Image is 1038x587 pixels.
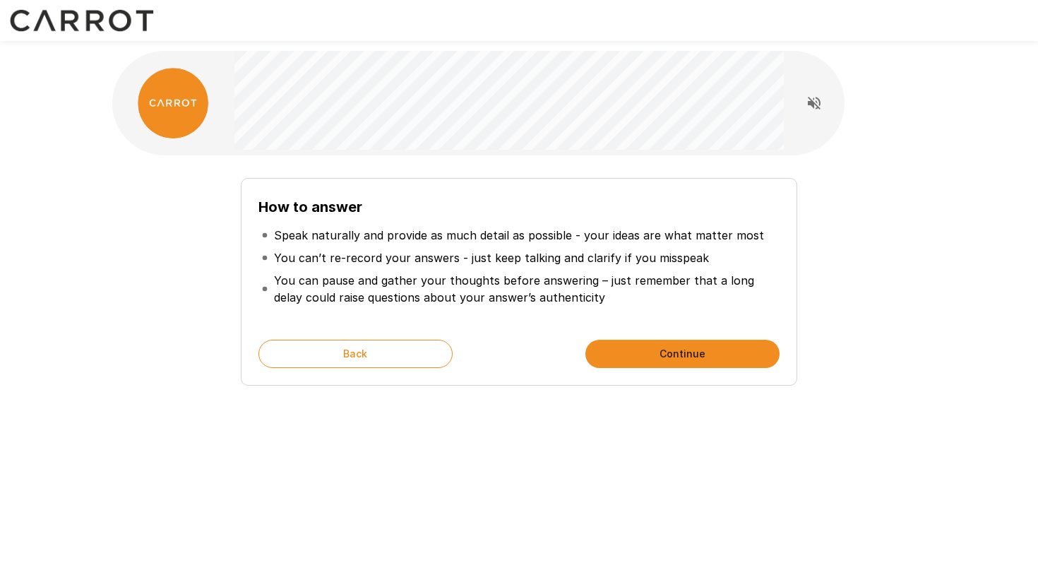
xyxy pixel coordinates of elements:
p: You can’t re-record your answers - just keep talking and clarify if you misspeak [274,249,709,266]
p: Speak naturally and provide as much detail as possible - your ideas are what matter most [274,227,764,244]
button: Continue [585,340,780,368]
img: carrot_logo.png [138,68,208,138]
button: Read questions aloud [800,89,828,117]
p: You can pause and gather your thoughts before answering – just remember that a long delay could r... [274,272,777,306]
b: How to answer [258,198,362,215]
button: Back [258,340,453,368]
